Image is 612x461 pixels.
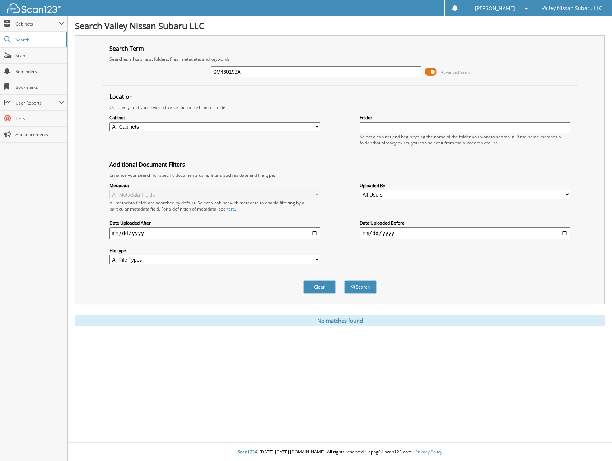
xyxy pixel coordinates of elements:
span: Announcements [15,132,64,138]
button: Search [344,280,377,294]
div: Select a cabinet and begin typing the name of the folder you want to search in. If the name match... [360,134,570,146]
label: Date Uploaded Before [360,220,570,226]
label: Folder [360,115,570,121]
span: User Reports [15,100,59,106]
div: Enhance your search for specific documents using filters such as date and file type. [106,172,574,178]
legend: Additional Document Filters [106,161,189,169]
a: here [226,206,235,212]
span: Search [15,37,63,43]
span: Advanced Search [441,69,473,75]
div: All metadata fields are searched by default. Select a cabinet with metadata to enable filtering b... [109,200,320,212]
div: Optionally limit your search to a particular cabinet or folder [106,104,574,110]
a: Privacy Policy [415,449,442,455]
legend: Location [106,93,136,101]
input: end [360,227,570,239]
span: Cabinets [15,21,59,27]
legend: Search Term [106,45,148,52]
label: Cabinet [109,115,320,121]
div: Searches all cabinets, folders, files, metadata, and keywords [106,56,574,62]
label: Date Uploaded After [109,220,320,226]
span: [PERSON_NAME] [475,6,515,10]
input: start [109,227,320,239]
div: No matches found [75,315,605,326]
span: Scan [15,52,64,59]
span: Valley Nissan Subaru LLC [542,6,602,10]
span: Reminders [15,68,64,74]
label: File type [109,248,320,254]
img: scan123-logo-white.svg [7,3,61,13]
button: Clear [303,280,336,294]
label: Metadata [109,183,320,189]
h1: Search Valley Nissan Subaru LLC [75,20,605,32]
span: Bookmarks [15,84,64,90]
span: Help [15,116,64,122]
label: Uploaded By [360,183,570,189]
div: © [DATE]-[DATE] [DOMAIN_NAME]. All rights reserved | appg01-scan123-com | [68,443,612,461]
span: Scan123 [238,449,255,455]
